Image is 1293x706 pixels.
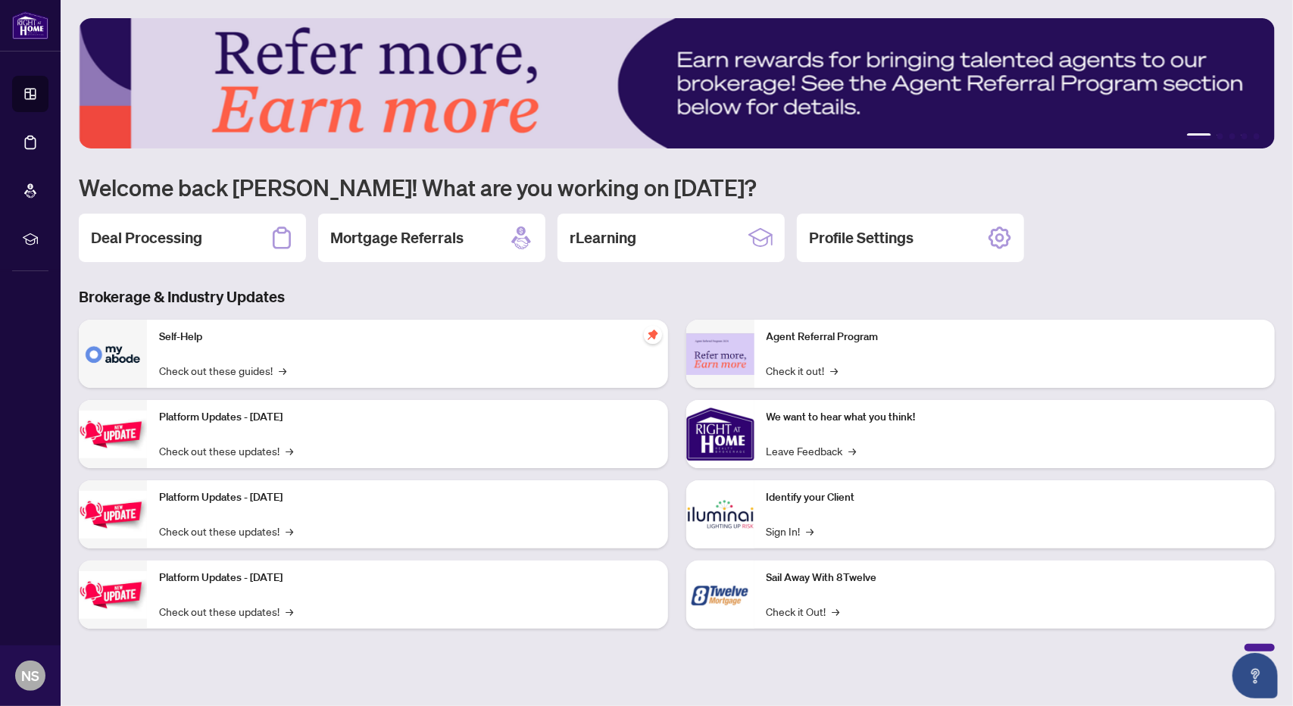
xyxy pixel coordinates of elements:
img: logo [12,11,48,39]
a: Check it Out!→ [767,603,840,620]
a: Check out these updates!→ [159,442,293,459]
button: 4 [1241,133,1248,139]
span: NS [21,665,39,686]
img: Slide 0 [79,18,1275,148]
span: → [286,442,293,459]
p: We want to hear what you think! [767,409,1263,426]
img: Platform Updates - July 21, 2025 [79,411,147,458]
p: Sail Away With 8Twelve [767,570,1263,586]
a: Check out these updates!→ [159,603,293,620]
img: Platform Updates - July 8, 2025 [79,491,147,539]
button: 5 [1254,133,1260,139]
h1: Welcome back [PERSON_NAME]! What are you working on [DATE]? [79,173,1275,201]
img: We want to hear what you think! [686,400,754,468]
p: Platform Updates - [DATE] [159,570,656,586]
button: Open asap [1232,653,1278,698]
span: → [286,523,293,539]
img: Platform Updates - June 23, 2025 [79,571,147,619]
p: Self-Help [159,329,656,345]
button: 3 [1229,133,1235,139]
span: → [831,362,839,379]
p: Agent Referral Program [767,329,1263,345]
h2: Mortgage Referrals [330,227,464,248]
span: → [286,603,293,620]
span: → [807,523,814,539]
a: Check it out!→ [767,362,839,379]
a: Check out these guides!→ [159,362,286,379]
h2: Profile Settings [809,227,914,248]
img: Sail Away With 8Twelve [686,561,754,629]
a: Check out these updates!→ [159,523,293,539]
h3: Brokerage & Industry Updates [79,286,1275,308]
span: pushpin [644,326,662,344]
img: Identify your Client [686,480,754,548]
a: Leave Feedback→ [767,442,857,459]
a: Sign In!→ [767,523,814,539]
img: Self-Help [79,320,147,388]
p: Platform Updates - [DATE] [159,409,656,426]
button: 2 [1217,133,1223,139]
p: Platform Updates - [DATE] [159,489,656,506]
p: Identify your Client [767,489,1263,506]
h2: rLearning [570,227,636,248]
button: 1 [1187,133,1211,139]
span: → [279,362,286,379]
span: → [849,442,857,459]
h2: Deal Processing [91,227,202,248]
span: → [832,603,840,620]
img: Agent Referral Program [686,333,754,375]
